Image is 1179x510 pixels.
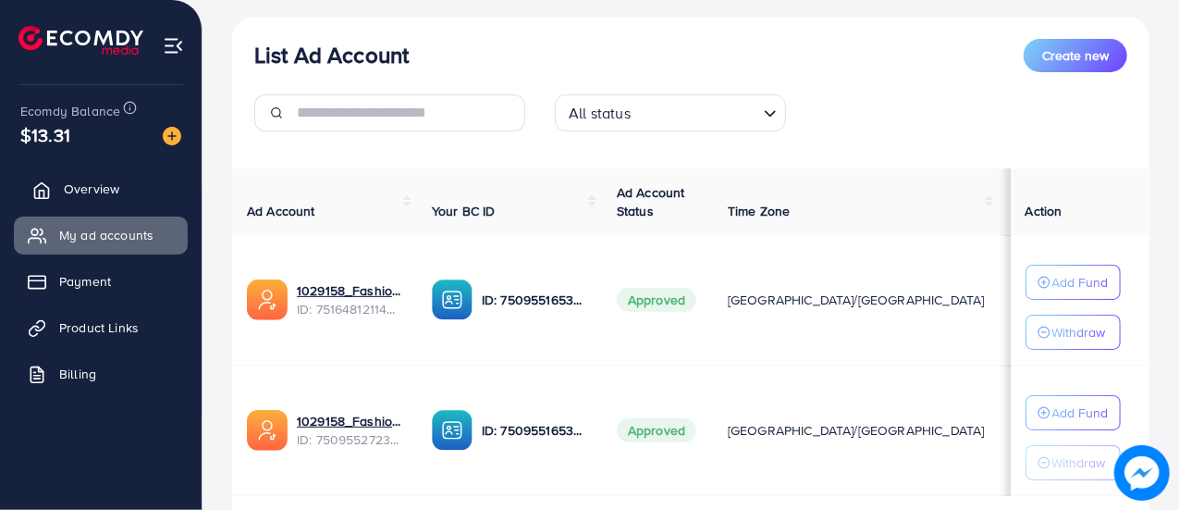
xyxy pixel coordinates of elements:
span: Ad Account [247,202,315,220]
span: Overview [64,180,119,198]
a: My ad accounts [14,217,188,254]
span: Payment [59,272,111,291]
span: Product Links [59,318,139,337]
button: Add Fund [1025,265,1121,300]
img: ic-ba-acc.ded83a64.svg [432,410,473,451]
span: $13.31 [20,121,70,148]
span: Ad Account Status [617,183,685,220]
span: [GEOGRAPHIC_DATA]/[GEOGRAPHIC_DATA] [728,421,985,440]
button: Create new [1024,39,1127,72]
span: Time Zone [728,202,790,220]
img: menu [163,35,184,56]
p: Add Fund [1052,271,1109,293]
span: Approved [617,288,696,312]
img: logo [18,26,143,55]
a: Payment [14,263,188,300]
span: ID: 7509552723218546706 [297,430,402,449]
a: Product Links [14,309,188,346]
div: <span class='underline'>1029158_Fashion Glam New_1750067246612</span></br>7516481211431354376 [297,281,402,319]
h3: List Ad Account [254,42,409,68]
span: My ad accounts [59,226,154,244]
a: 1029158_Fashion Glam New_1750067246612 [297,281,402,300]
span: Ecomdy Balance [20,102,120,120]
input: Search for option [636,96,756,127]
p: Withdraw [1052,321,1106,343]
button: Add Fund [1025,395,1121,430]
span: [GEOGRAPHIC_DATA]/[GEOGRAPHIC_DATA] [728,291,985,309]
a: Billing [14,355,188,392]
button: Withdraw [1025,315,1121,350]
p: Add Fund [1052,402,1109,424]
img: ic-ads-acc.e4c84228.svg [247,410,288,451]
a: Overview [14,170,188,207]
span: Create new [1042,46,1109,65]
div: Search for option [555,94,786,131]
p: ID: 7509551653524373511 [482,289,587,311]
div: <span class='underline'>1029158_FashionGlam_1748454372363</span></br>7509552723218546706 [297,412,402,450]
span: ID: 7516481211431354376 [297,300,402,318]
p: Withdraw [1052,452,1106,474]
img: image [163,127,181,145]
span: All status [565,100,634,127]
img: image [1114,445,1170,501]
span: Your BC ID [432,202,496,220]
span: Billing [59,365,96,383]
button: Withdraw [1025,445,1121,480]
img: ic-ba-acc.ded83a64.svg [432,280,473,320]
a: 1029158_FashionGlam_1748454372363 [297,412,402,430]
img: ic-ads-acc.e4c84228.svg [247,280,288,320]
span: Action [1025,202,1062,220]
p: ID: 7509551653524373511 [482,419,587,442]
span: Approved [617,418,696,442]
